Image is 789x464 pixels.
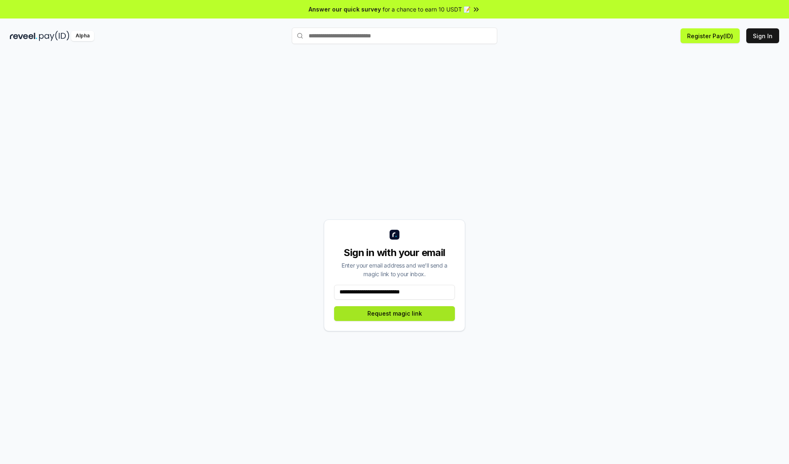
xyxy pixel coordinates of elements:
img: logo_small [390,230,399,240]
img: pay_id [39,31,69,41]
div: Enter your email address and we’ll send a magic link to your inbox. [334,261,455,278]
img: reveel_dark [10,31,37,41]
div: Sign in with your email [334,246,455,259]
button: Sign In [746,28,779,43]
button: Request magic link [334,306,455,321]
div: Alpha [71,31,94,41]
span: for a chance to earn 10 USDT 📝 [383,5,471,14]
button: Register Pay(ID) [681,28,740,43]
span: Answer our quick survey [309,5,381,14]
